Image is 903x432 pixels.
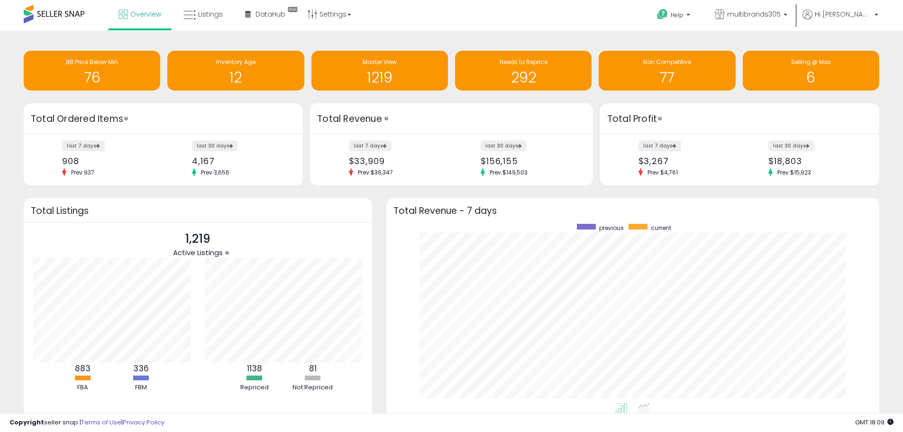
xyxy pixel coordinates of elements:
[130,9,161,19] span: Overview
[656,114,664,123] div: Tooltip anchor
[316,70,443,85] h1: 1219
[803,9,878,31] a: Hi [PERSON_NAME]
[255,9,285,19] span: DataHub
[216,58,255,66] span: Inventory Age
[31,207,365,214] h3: Total Listings
[81,418,121,427] a: Terms of Use
[768,140,814,151] label: last 30 days
[643,168,683,176] span: Prev: $4,761
[192,140,238,151] label: last 30 days
[455,51,592,91] a: Needs to Reprice 292
[638,156,733,166] div: $3,267
[638,140,681,151] label: last 7 days
[123,418,164,427] a: Privacy Policy
[855,418,894,427] span: 2025-10-13 18:09 GMT
[671,11,684,19] span: Help
[485,168,532,176] span: Prev: $149,503
[66,168,99,176] span: Prev: 937
[122,114,130,123] div: Tooltip anchor
[172,70,299,85] h1: 12
[173,248,223,257] span: Active Listings
[603,70,730,85] h1: 77
[599,224,624,232] span: previous
[9,418,44,427] strong: Copyright
[192,156,286,166] div: 4,167
[481,156,576,166] div: $156,155
[349,140,392,151] label: last 7 days
[481,140,527,151] label: last 30 days
[173,230,223,248] p: 1,219
[24,51,160,91] a: BB Price Below Min 76
[247,363,262,374] b: 1138
[9,418,164,427] div: seller snap | |
[791,58,831,66] span: Selling @ Max
[349,156,445,166] div: $33,909
[113,383,170,392] div: FBM
[317,112,586,126] h3: Total Revenue
[62,156,156,166] div: 908
[768,156,863,166] div: $18,803
[284,5,301,14] div: Tooltip anchor
[196,168,234,176] span: Prev: 3,656
[599,51,735,91] a: Non Competitive 77
[62,140,105,151] label: last 7 days
[727,9,781,19] span: multibrands305
[55,383,111,392] div: FBA
[382,114,391,123] div: Tooltip anchor
[353,168,398,176] span: Prev: $36,347
[460,70,587,85] h1: 292
[773,168,816,176] span: Prev: $15,923
[167,51,304,91] a: Inventory Age 12
[309,363,317,374] b: 81
[649,1,700,31] a: Help
[743,51,879,91] a: Selling @ Max 6
[311,51,448,91] a: Master View 1219
[284,383,341,392] div: Not Repriced
[31,112,296,126] h3: Total Ordered Items
[75,363,91,374] b: 883
[28,70,155,85] h1: 76
[748,70,875,85] h1: 6
[393,207,872,214] h3: Total Revenue - 7 days
[815,9,872,19] span: Hi [PERSON_NAME]
[198,9,223,19] span: Listings
[66,58,118,66] span: BB Price Below Min
[607,112,872,126] h3: Total Profit
[643,58,691,66] span: Non Competitive
[657,9,668,20] i: Get Help
[226,383,283,392] div: Repriced
[500,58,547,66] span: Needs to Reprice
[133,363,149,374] b: 336
[651,224,671,232] span: current
[223,248,231,257] div: Tooltip anchor
[363,58,397,66] span: Master View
